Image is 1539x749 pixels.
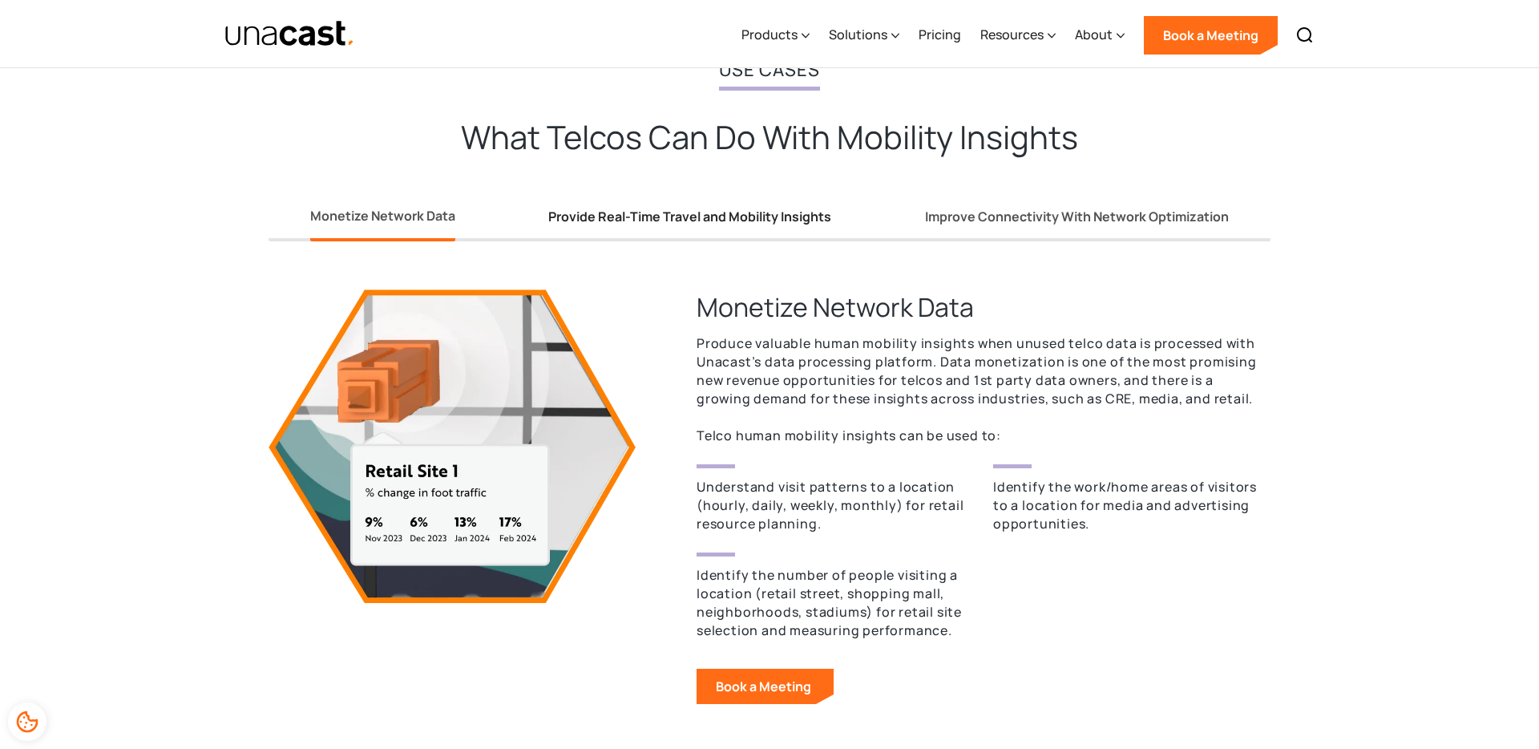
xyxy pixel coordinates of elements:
div: Solutions [829,25,887,44]
a: Book a Meeting [1144,16,1278,55]
div: Resources [980,25,1044,44]
div: Cookie Preferences [8,702,46,741]
img: Search icon [1295,26,1315,45]
a: Pricing [919,2,961,68]
img: 3d visualization of city tile with the retail site % change in foot traffic [269,289,645,603]
div: Resources [980,2,1056,68]
h2: What Telcos Can Do With Mobility Insights [461,116,1078,158]
div: About [1075,25,1113,44]
div: About [1075,2,1125,68]
h3: Monetize Network Data [697,289,1270,325]
div: Solutions [829,2,899,68]
a: home [224,20,355,48]
div: Products [741,25,798,44]
div: Monetize Network Data [310,206,455,225]
div: Improve Connectivity With Network Optimization [925,209,1229,225]
p: Identify the work/home areas of visitors to a location for media and advertising opportunities. [993,478,1270,533]
p: Identify the number of people visiting a location (retail street, shopping mall, neighborhoods, s... [697,566,974,640]
div: Provide Real-Time Travel and Mobility Insights [548,209,831,225]
p: Understand visit patterns to a location (hourly, daily, weekly, monthly) for retail resource plan... [697,478,974,533]
a: Book a Meeting [697,669,834,704]
h2: Use Cases [719,59,820,80]
div: Products [741,2,810,68]
p: Produce valuable human mobility insights when unused telco data is processed with Unacast’s data ... [697,334,1261,445]
img: Unacast text logo [224,20,355,48]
